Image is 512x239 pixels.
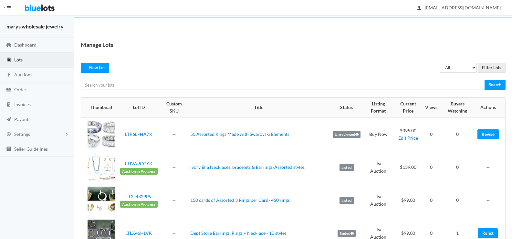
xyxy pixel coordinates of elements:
a: Edit Price [398,135,418,141]
label: Unreviewed [333,131,361,138]
span: Auction in Progress [120,201,158,208]
ion-icon: speedometer [5,42,12,49]
th: Actions [475,98,505,118]
a: Relist [478,228,498,238]
th: Thumbnail [81,98,118,118]
th: Views [423,98,440,118]
span: Invoices [14,102,31,107]
label: Ended [338,230,356,237]
input: Filter Lots [478,63,506,73]
ion-icon: cog [5,132,12,138]
a: Dept Store Earrings, Rings + Necklace - 10 styles [190,230,287,236]
td: 0 [423,118,440,151]
span: Settings [14,131,30,137]
span: Payouts [14,116,30,122]
td: Live Auction [363,184,393,217]
th: Buyers Watching [440,98,475,118]
span: Orders [14,87,28,92]
input: Search [485,80,506,90]
th: Title [188,98,330,118]
td: 0 [423,151,440,184]
span: Dashboard [14,42,37,48]
ion-icon: clipboard [5,57,12,63]
span: Auctions [14,72,32,77]
a: -- [172,131,176,137]
td: 0 [440,184,475,217]
a: Revise [477,129,499,139]
th: Custom SKU [160,98,188,118]
td: $139.00 [393,151,423,184]
th: Lot ID [118,98,160,118]
th: Status [330,98,363,118]
td: 0 [440,151,475,184]
a: -- [172,164,176,170]
a: LTJVA9CCYK [125,161,152,166]
strong: marys wholesale jewelry [6,23,64,29]
input: Search your lots... [81,80,485,90]
a: createNew Lot [81,63,109,73]
ion-icon: paper plane [5,117,12,123]
ion-icon: create [85,65,89,69]
a: 50 Assorted Rings Made with Swarovski Elements [190,131,289,137]
td: $99.00 [393,184,423,217]
td: Live Auction [363,151,393,184]
a: LTLX46HLVK [125,230,152,236]
td: -- [475,151,505,184]
ion-icon: flash [5,72,12,78]
span: Lots [14,57,23,62]
span: Auction in Progress [120,168,158,175]
th: Listing Format [363,98,393,118]
span: Seller Guidelines [14,146,48,152]
h1: Manage Lots [81,40,113,49]
ion-icon: list box [5,146,12,152]
label: Listed [340,197,354,204]
a: LT2L4329P9 [126,194,152,199]
td: Buy Now [363,118,393,151]
ion-icon: calculator [5,102,12,108]
a: LTR6LFHA7K [125,131,152,137]
label: Listed [340,164,354,171]
ion-icon: person [416,5,423,11]
th: Current Price [393,98,423,118]
ion-icon: cash [5,87,12,93]
td: $395.00 [393,118,423,151]
td: 0 [423,184,440,217]
span: [EMAIL_ADDRESS][DOMAIN_NAME] [418,5,501,10]
td: 0 [440,118,475,151]
a: -- [172,197,176,203]
td: -- [475,184,505,217]
a: -- [172,230,176,236]
a: 150 cards of Assorted 3 Rings per Card- 450 rings [190,197,290,203]
a: Ivory Ella Necklaces, bracelets & Earrings-Assorted styles [190,164,305,170]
